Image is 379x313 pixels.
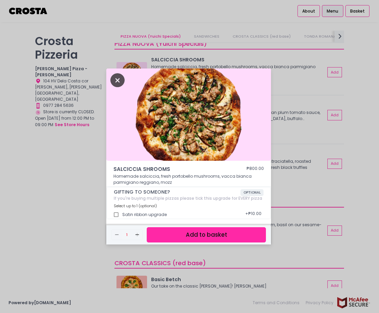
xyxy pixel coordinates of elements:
[243,209,264,221] div: + ₱10.00
[147,227,266,242] button: Add to basket
[110,77,125,83] button: Close
[113,173,264,185] p: Homemade salciccia, fresh portobello mushrooms, vacca bianca parmigiano reggiano, mozz
[113,165,226,173] span: SALCICCIA SHROOMS
[114,196,264,201] div: If you're buying multiple pizzas please tick this upgrade for EVERY pizza
[240,189,264,196] span: OPTIONAL
[106,69,271,161] img: SALCICCIA SHROOMS
[247,165,264,173] div: ₱800.00
[114,189,240,195] span: GIFTING TO SOMEONE?
[114,203,157,209] span: Select up to 1 (optional)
